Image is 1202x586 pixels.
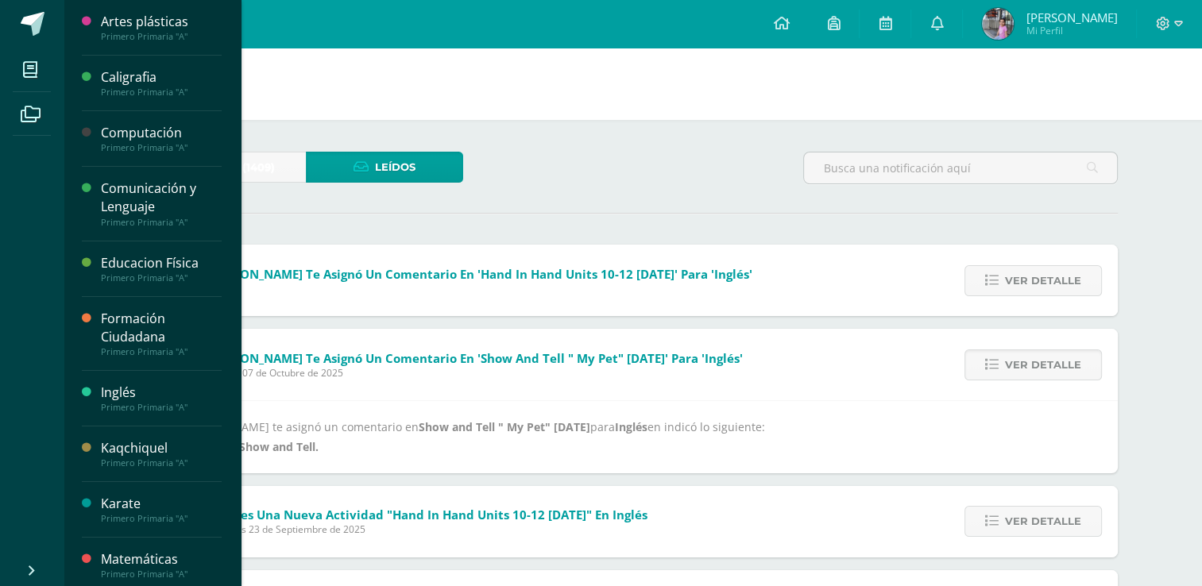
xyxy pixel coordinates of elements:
[101,550,222,569] div: Matemáticas
[101,254,222,283] a: Educacion FísicaPrimero Primaria "A"
[982,8,1014,40] img: a6559a3af5551bfdf37a4a34621a32af.png
[101,87,222,98] div: Primero Primaria "A"
[101,124,222,142] div: Computación
[101,142,222,153] div: Primero Primaria "A"
[375,152,415,182] span: Leídos
[208,366,743,380] span: Martes 07 de Octubre de 2025
[419,419,590,434] b: Show and Tell " My Pet" [DATE]
[242,152,275,182] span: (1409)
[101,384,222,413] a: InglésPrimero Primaria "A"
[101,13,222,42] a: Artes plásticasPrimero Primaria "A"
[101,13,222,31] div: Artes plásticas
[101,31,222,42] div: Primero Primaria "A"
[101,346,222,357] div: Primero Primaria "A"
[208,266,752,282] span: [PERSON_NAME] te asignó un comentario en 'Hand in Hand units 10-12 [DATE]' para 'Inglés'
[1005,507,1081,536] span: Ver detalle
[215,522,647,536] span: Martes 23 de Septiembre de 2025
[306,152,463,183] a: Leídos
[215,507,647,522] span: Tienes una nueva actividad "Hand in Hand units 10-12 [DATE]" En Inglés
[101,310,222,357] a: Formación CiudadanaPrimero Primaria "A"
[101,179,222,227] a: Comunicación y LenguajePrimero Primaria "A"
[101,439,222,457] div: Kaqchiquel
[615,419,647,434] b: Inglés
[1005,350,1081,380] span: Ver detalle
[101,254,222,272] div: Educacion Física
[101,217,222,228] div: Primero Primaria "A"
[101,457,222,468] div: Primero Primaria "A"
[101,310,222,346] div: Formación Ciudadana
[101,272,222,283] div: Primero Primaria "A"
[101,384,222,402] div: Inglés
[208,350,743,366] span: [PERSON_NAME] te asignó un comentario en 'Show and Tell " My Pet" [DATE]' para 'Inglés'
[208,282,752,295] span: [DATE]
[101,495,222,524] a: KaratePrimero Primaria "A"
[101,68,222,87] div: Caligrafia
[1026,10,1117,25] span: [PERSON_NAME]
[101,495,222,513] div: Karate
[180,439,319,454] b: No realizó Show and Tell.
[101,550,222,580] a: MatemáticasPrimero Primaria "A"
[101,513,222,524] div: Primero Primaria "A"
[1026,24,1117,37] span: Mi Perfil
[1005,266,1081,295] span: Ver detalle
[101,68,222,98] a: CaligrafiaPrimero Primaria "A"
[101,569,222,580] div: Primero Primaria "A"
[101,402,222,413] div: Primero Primaria "A"
[180,417,1086,457] div: [PERSON_NAME] te asignó un comentario en para en indicó lo siguiente:
[804,152,1117,183] input: Busca una notificación aquí
[101,179,222,216] div: Comunicación y Lenguaje
[101,124,222,153] a: ComputaciónPrimero Primaria "A"
[101,439,222,468] a: KaqchiquelPrimero Primaria "A"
